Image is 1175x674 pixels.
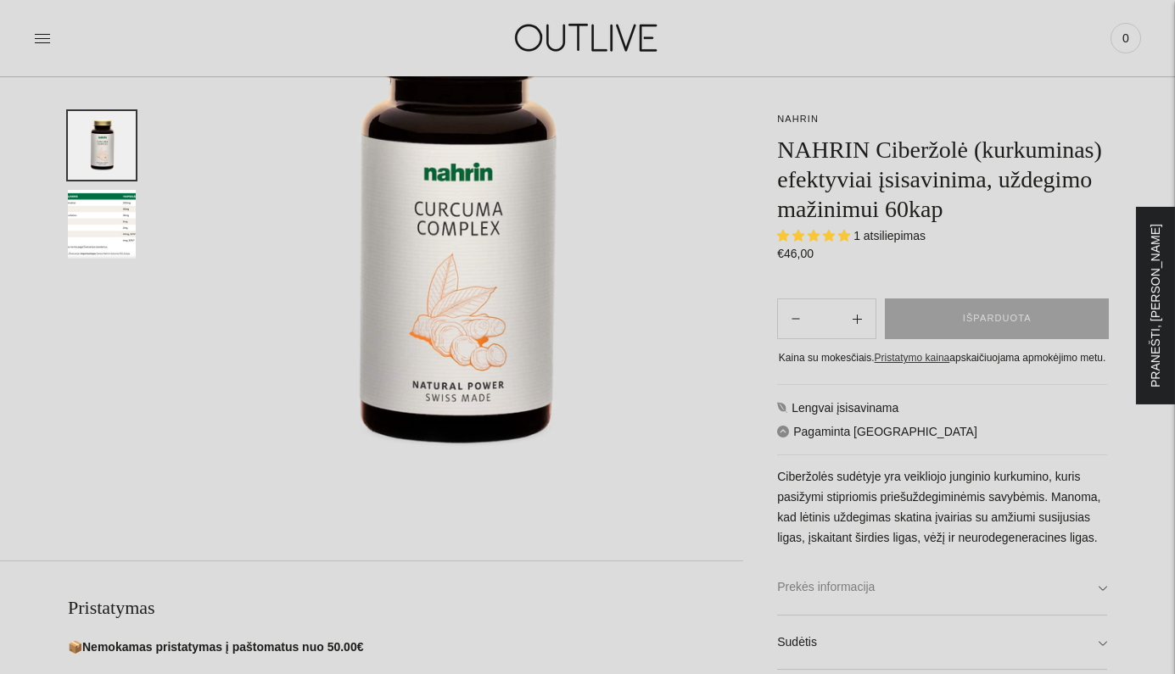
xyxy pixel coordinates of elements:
p: Ciberžolės sudėtyje yra veikliojo junginio kurkumino, kuris pasižymi stipriomis priešuždegiminėmi... [777,467,1107,549]
button: Subtract product quantity [839,298,876,339]
span: 0 [1114,26,1138,50]
img: OUTLIVE [482,8,694,67]
button: Translation missing: en.general.accessibility.image_thumbail [68,190,136,259]
button: Add product quantity [778,298,814,339]
h1: NAHRIN Ciberžolė (kurkuminas) efektyviai įsisavinima, uždegimo mažinimui 60kap [777,135,1107,224]
input: Product quantity [814,307,839,331]
a: Prekės informacija [777,560,1107,615]
span: 5.00 stars [777,229,853,242]
strong: Nemokamas pristatymas į paštomatus nuo 50.00€ [82,640,363,654]
button: IŠPARDUOTA [885,298,1109,339]
a: 0 [1111,19,1141,57]
span: €46,00 [777,247,814,260]
span: 1 atsiliepimas [853,229,926,242]
a: Pristatymo kaina [875,352,950,364]
h2: Pristatymas [68,595,743,621]
a: Sudėtis [777,616,1107,670]
button: Translation missing: en.general.accessibility.image_thumbail [68,111,136,180]
span: IŠPARDUOTA [963,310,1032,327]
div: Kaina su mokesčiais. apskaičiuojama apmokėjimo metu. [777,349,1107,367]
p: 📦 [68,638,743,658]
a: NAHRIN [777,114,819,124]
